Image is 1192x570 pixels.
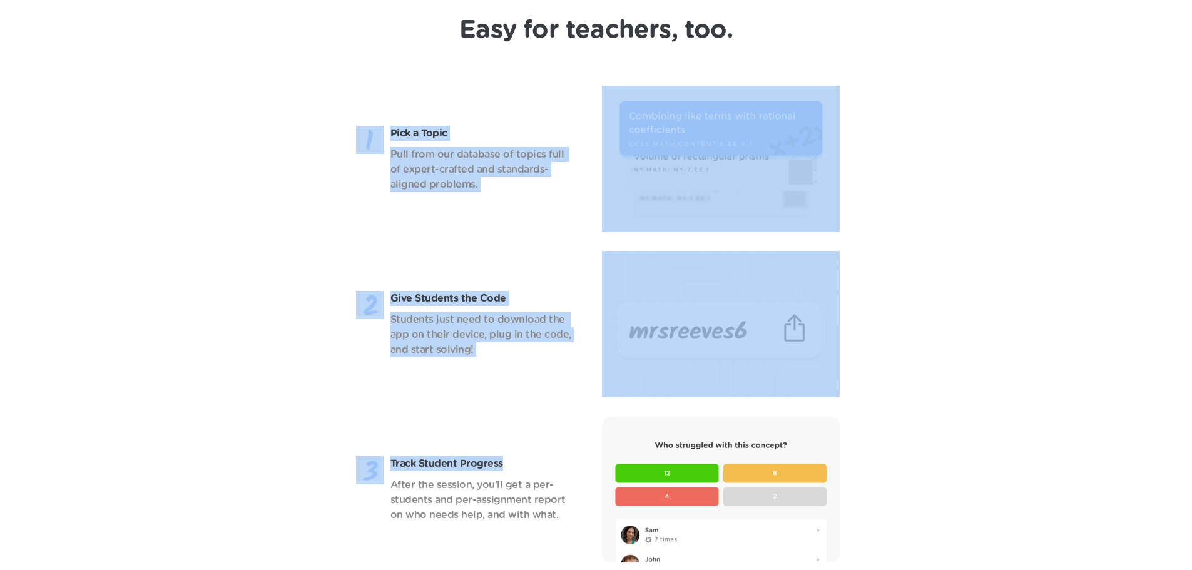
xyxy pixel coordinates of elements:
h1: Easy for teachers, too. [459,15,733,45]
p: Pull from our database of topics full of expert-crafted and standards-aligned problems. [390,147,574,192]
p: Students just need to download the app on their device, plug in the code, and start solving! [390,312,574,357]
p: Track Student Progress [390,456,574,471]
p: Give Students the Code [390,291,574,306]
p: After the session, you’ll get a per-students and per-assignment report on who needs help, and wit... [390,477,574,522]
p: Pick a Topic [390,126,574,141]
